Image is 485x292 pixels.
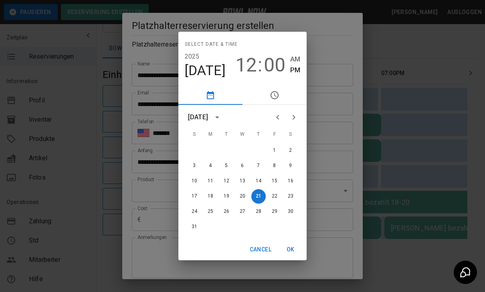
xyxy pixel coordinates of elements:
button: 19 [219,189,234,204]
button: 2 [283,143,298,158]
span: : [258,54,262,76]
button: 13 [235,174,250,188]
button: 8 [267,159,282,173]
span: Wednesday [235,127,250,143]
button: 3 [187,159,202,173]
button: 30 [283,204,298,219]
span: Sunday [187,127,202,143]
span: Select date & time [185,38,238,51]
button: [DATE] [185,62,226,79]
button: 00 [264,54,285,76]
button: pick date [178,86,242,105]
span: Saturday [283,127,298,143]
span: Thursday [251,127,266,143]
button: OK [278,242,303,257]
button: 29 [267,204,282,219]
button: 17 [187,189,202,204]
button: 14 [251,174,266,188]
button: pick time [242,86,307,105]
button: Previous month [270,109,286,125]
button: 26 [219,204,234,219]
button: 4 [203,159,218,173]
button: 24 [187,204,202,219]
span: Friday [267,127,282,143]
button: 23 [283,189,298,204]
button: calendar view is open, switch to year view [210,110,224,124]
button: 12 [235,54,257,76]
button: 12 [219,174,234,188]
button: 28 [251,204,266,219]
button: AM [290,54,300,65]
button: 2025 [185,51,200,62]
span: Tuesday [219,127,234,143]
button: 25 [203,204,218,219]
button: 22 [267,189,282,204]
button: 9 [283,159,298,173]
span: Monday [203,127,218,143]
button: Cancel [247,242,275,257]
button: 1 [267,143,282,158]
button: 21 [251,189,266,204]
button: 6 [235,159,250,173]
button: 18 [203,189,218,204]
button: 16 [283,174,298,188]
button: 31 [187,220,202,234]
button: 5 [219,159,234,173]
button: 10 [187,174,202,188]
button: Next month [286,109,302,125]
div: [DATE] [188,112,208,122]
button: 20 [235,189,250,204]
button: 15 [267,174,282,188]
button: PM [290,65,300,76]
button: 11 [203,174,218,188]
button: 7 [251,159,266,173]
button: 27 [235,204,250,219]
